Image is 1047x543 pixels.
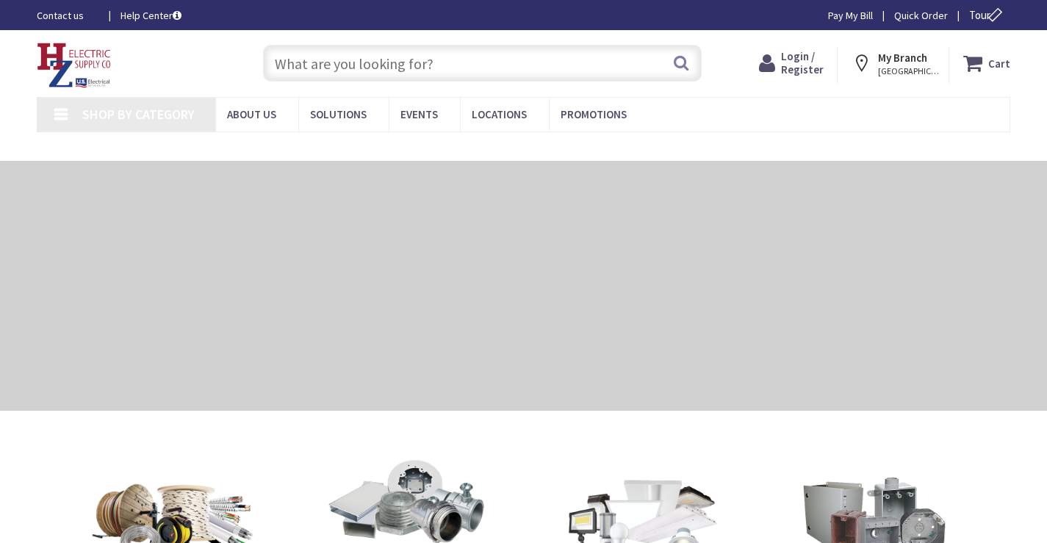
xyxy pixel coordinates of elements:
a: Quick Order [894,8,948,23]
a: Pay My Bill [828,8,873,23]
span: Tour [969,8,1007,22]
span: Solutions [310,107,367,121]
a: Login / Register [759,50,824,76]
strong: Cart [988,50,1010,76]
span: About Us [227,107,276,121]
a: Contact us [37,8,97,23]
span: Promotions [561,107,627,121]
span: Locations [472,107,527,121]
a: Cart [963,50,1010,76]
span: Shop By Category [82,106,195,123]
input: What are you looking for? [263,45,702,82]
img: HZ Electric Supply [37,43,112,88]
span: Events [400,107,438,121]
span: Login / Register [781,49,824,76]
a: Help Center [120,8,181,23]
span: [GEOGRAPHIC_DATA], [GEOGRAPHIC_DATA] [878,65,940,77]
div: My Branch [GEOGRAPHIC_DATA], [GEOGRAPHIC_DATA] [852,50,935,76]
strong: My Branch [878,51,927,65]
